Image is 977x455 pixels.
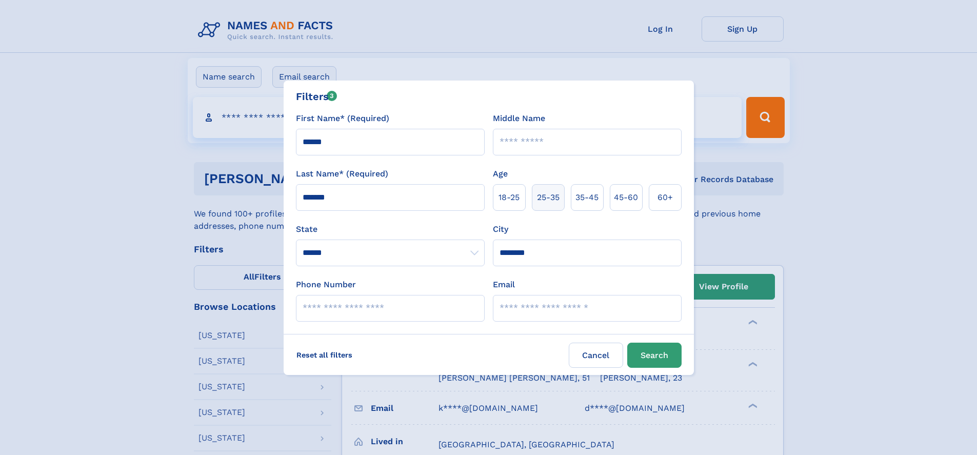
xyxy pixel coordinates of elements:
[493,168,508,180] label: Age
[569,343,623,368] label: Cancel
[296,112,389,125] label: First Name* (Required)
[296,89,337,104] div: Filters
[575,191,599,204] span: 35‑45
[296,279,356,291] label: Phone Number
[493,112,545,125] label: Middle Name
[627,343,682,368] button: Search
[499,191,520,204] span: 18‑25
[493,279,515,291] label: Email
[296,168,388,180] label: Last Name* (Required)
[290,343,359,367] label: Reset all filters
[614,191,638,204] span: 45‑60
[537,191,560,204] span: 25‑35
[296,223,485,235] label: State
[657,191,673,204] span: 60+
[493,223,508,235] label: City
